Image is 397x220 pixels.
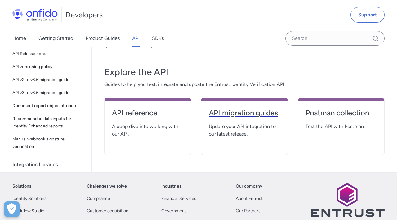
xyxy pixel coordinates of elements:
h1: Developers [65,10,103,20]
span: API v2 to v3.6 migration guide [12,76,84,84]
span: A deep dive into working with our API. [112,123,183,138]
a: Workflow Studio [12,207,44,215]
a: IconPostman collectionPostman collection [10,171,87,184]
a: SDKs [152,30,164,47]
a: Government [161,207,186,215]
a: Compliance [87,195,110,202]
a: Home [12,30,26,47]
a: Our Partners [236,207,261,215]
span: Recommended data inputs for Identity Enhanced reports [12,115,84,130]
a: API v3 to v3.6 migration guide [10,87,87,99]
a: Product Guides [86,30,120,47]
a: Getting Started [38,30,73,47]
a: Manual webhook signature verification [10,133,87,153]
span: Guides to help you test, integrate and update the Entrust Identity Verification API [104,81,385,88]
span: Update your API integration to our latest release. [209,123,280,138]
a: Our company [236,183,262,190]
a: Financial Services [161,195,196,202]
img: Onfido Logo [12,9,58,21]
a: Solutions [12,183,31,190]
a: Postman collection [306,108,377,123]
a: API versioning policy [10,61,87,73]
span: Document report object attributes [12,102,84,110]
a: API migration guides [209,108,280,123]
span: API Release notes [12,50,84,58]
a: Support [350,7,385,23]
h3: Explore the API [104,66,385,78]
a: Customer acquisition [87,207,128,215]
a: API reference [112,108,183,123]
div: Cookie Preferences [4,201,20,217]
div: Integration Libraries [12,158,89,171]
a: Challenges we solve [87,183,127,190]
a: About Entrust [236,195,263,202]
input: Onfido search input field [285,31,385,46]
a: API [132,30,140,47]
h4: Postman collection [306,108,377,118]
img: Entrust logo [310,183,385,217]
a: API Release notes [10,48,87,60]
a: Identity Solutions [12,195,47,202]
a: Recommended data inputs for Identity Enhanced reports [10,113,87,132]
h4: API migration guides [209,108,280,118]
button: Open Preferences [4,201,20,217]
span: API versioning policy [12,63,84,71]
a: Industries [161,183,181,190]
span: Manual webhook signature verification [12,136,84,150]
h4: API reference [112,108,183,118]
a: API v2 to v3.6 migration guide [10,74,87,86]
span: API v3 to v3.6 migration guide [12,89,84,97]
a: Document report object attributes [10,100,87,112]
span: Test the API with Postman. [306,123,377,130]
